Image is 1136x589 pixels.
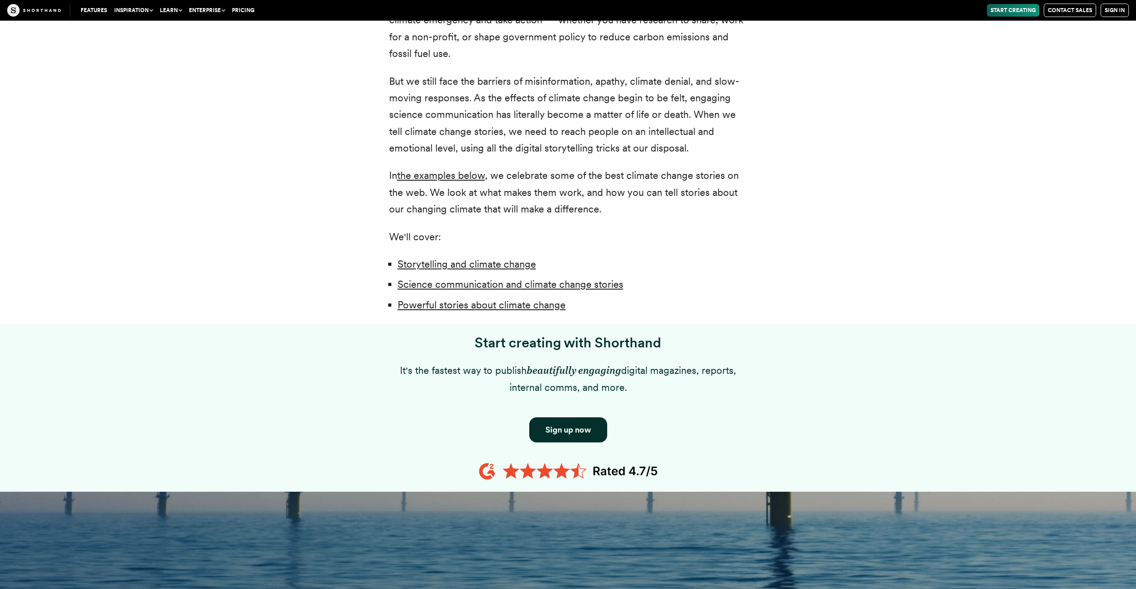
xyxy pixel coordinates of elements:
[1044,4,1096,17] a: Contact Sales
[77,4,111,17] a: Features
[7,4,61,17] img: The Craft
[398,299,566,311] a: Powerful stories about climate change
[185,4,228,17] button: Enterprise
[1101,4,1129,17] a: Sign in
[389,167,747,217] p: In , we celebrate some of the best climate change stories on the web. We look at what makes them ...
[398,278,623,290] a: Science communication and climate change stories
[111,4,156,17] button: Inspiration
[398,258,536,270] a: Storytelling and climate change
[228,4,258,17] a: Pricing
[389,335,747,351] h3: Start creating with Shorthand
[389,73,747,157] p: But we still face the barriers of misinformation, apathy, climate denial, and slow-moving respons...
[389,362,747,396] p: It's the fastest way to publish digital magazines, reports, internal comms, and more.
[397,169,485,181] a: the examples below
[156,4,185,17] button: Learn
[527,364,621,376] em: beautifully engaging
[479,460,658,483] img: 4.7 orange stars lined up in a row with the text G2 rated 4.7/5
[987,4,1039,17] a: Start Creating
[389,229,747,245] p: We'll cover:
[529,417,607,442] a: Button to click through to Shorthand's signup section.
